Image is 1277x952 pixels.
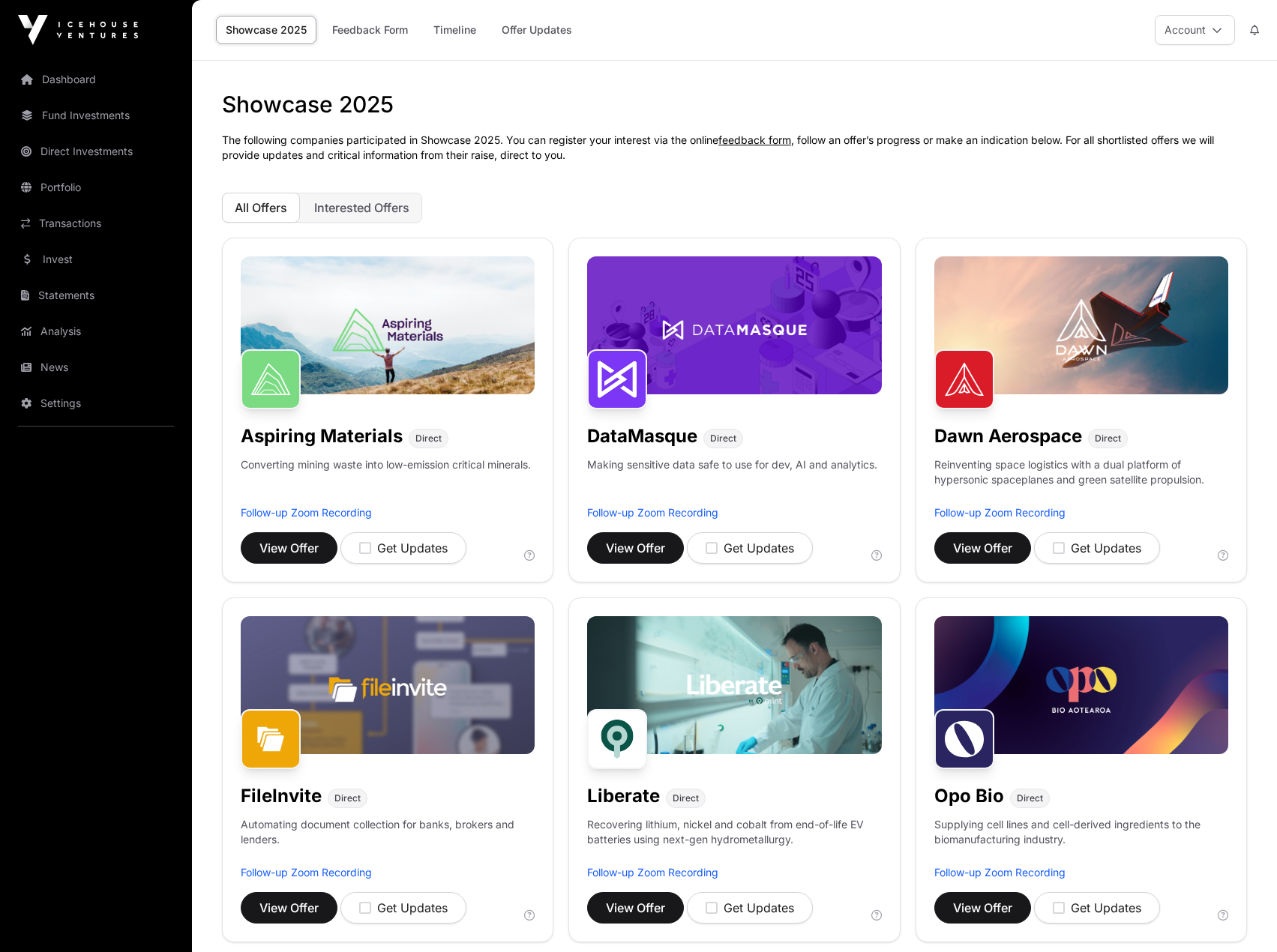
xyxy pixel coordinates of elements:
h1: Showcase 2025 [222,91,1247,118]
button: View Offer [934,532,1031,564]
div: Get Updates [706,539,794,557]
span: Direct [673,792,699,804]
button: Get Updates [1034,892,1160,924]
h1: Opo Bio [934,784,1004,808]
a: Follow-up Zoom Recording [241,866,372,879]
img: FileInvite [241,709,301,769]
h1: FileInvite [241,784,322,808]
div: Get Updates [359,899,448,917]
a: Showcase 2025 [216,16,316,44]
span: View Offer [259,539,319,557]
div: Get Updates [359,539,448,557]
a: Portfolio [12,171,180,204]
h1: DataMasque [587,424,697,448]
button: View Offer [587,532,684,564]
a: Follow-up Zoom Recording [934,506,1066,519]
span: All Offers [235,200,287,215]
img: Dawn-Banner.jpg [934,256,1228,394]
p: Recovering lithium, nickel and cobalt from end-of-life EV batteries using next-gen hydrometallurgy. [587,817,881,865]
a: Offer Updates [492,16,582,44]
img: Dawn Aerospace [934,349,994,409]
a: News [12,351,180,384]
a: Follow-up Zoom Recording [934,866,1066,879]
span: View Offer [259,899,319,917]
div: Get Updates [1053,899,1141,917]
h1: Aspiring Materials [241,424,403,448]
a: Follow-up Zoom Recording [241,506,372,519]
span: View Offer [606,899,665,917]
p: The following companies participated in Showcase 2025. You can register your interest via the onl... [222,133,1247,163]
button: Interested Offers [301,193,422,223]
img: Icehouse Ventures Logo [18,15,138,45]
img: Liberate-Banner.jpg [587,616,881,754]
p: Reinventing space logistics with a dual platform of hypersonic spaceplanes and green satellite pr... [934,457,1228,505]
span: Direct [334,792,361,804]
a: Statements [12,279,180,312]
a: Follow-up Zoom Recording [587,506,718,519]
p: Supplying cell lines and cell-derived ingredients to the biomanufacturing industry. [934,817,1228,847]
button: View Offer [241,892,337,924]
h1: Liberate [587,784,660,808]
img: Liberate [587,709,647,769]
a: Follow-up Zoom Recording [587,866,718,879]
a: Fund Investments [12,99,180,132]
a: Dashboard [12,63,180,96]
iframe: Chat Widget [1202,880,1277,952]
a: Feedback Form [322,16,418,44]
img: Aspiring-Banner.jpg [241,256,535,394]
p: Automating document collection for banks, brokers and lenders. [241,817,535,865]
a: Analysis [12,315,180,348]
a: Timeline [424,16,486,44]
a: Transactions [12,207,180,240]
h1: Dawn Aerospace [934,424,1082,448]
span: View Offer [953,899,1012,917]
img: Opo-Bio-Banner.jpg [934,616,1228,754]
button: Account [1155,15,1235,45]
span: View Offer [606,539,665,557]
button: Get Updates [687,892,813,924]
button: View Offer [241,532,337,564]
div: Get Updates [706,899,794,917]
button: Get Updates [340,892,466,924]
span: Direct [1095,433,1121,445]
button: Get Updates [340,532,466,564]
a: Direct Investments [12,135,180,168]
span: View Offer [953,539,1012,557]
span: Direct [710,433,736,445]
img: Aspiring Materials [241,349,301,409]
a: Invest [12,243,180,276]
img: File-Invite-Banner.jpg [241,616,535,754]
button: View Offer [587,892,684,924]
span: Interested Offers [314,200,409,215]
span: Direct [1017,792,1043,804]
img: Opo Bio [934,709,994,769]
button: View Offer [934,892,1031,924]
div: Get Updates [1053,539,1141,557]
p: Converting mining waste into low-emission critical minerals. [241,457,531,505]
img: DataMasque-Banner.jpg [587,256,881,394]
button: Get Updates [687,532,813,564]
button: Get Updates [1034,532,1160,564]
a: Settings [12,387,180,420]
p: Making sensitive data safe to use for dev, AI and analytics. [587,457,877,505]
img: DataMasque [587,349,647,409]
a: feedback form [718,133,791,146]
span: Direct [415,433,442,445]
button: All Offers [222,193,300,223]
